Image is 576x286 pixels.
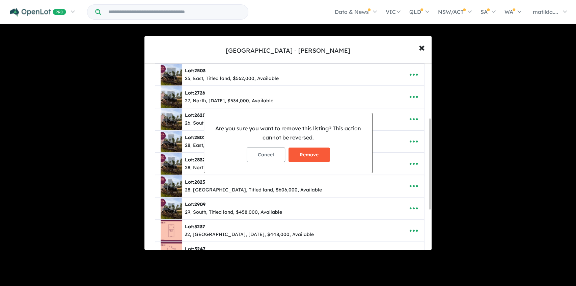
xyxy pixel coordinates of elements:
img: Openlot PRO Logo White [10,8,66,17]
p: Are you sure you want to remove this listing? This action cannot be reversed. [210,124,367,142]
span: matilda.... [533,8,558,15]
input: Try estate name, suburb, builder or developer [102,5,247,19]
button: Cancel [247,148,285,162]
button: Remove [289,148,330,162]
